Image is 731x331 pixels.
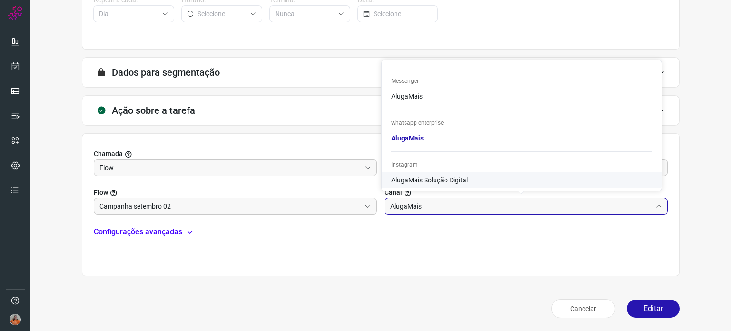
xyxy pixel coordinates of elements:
h3: Dados para segmentação [112,67,220,78]
li: Messenger [382,74,662,88]
h3: Ação sobre a tarefa [112,105,195,116]
input: Selecionar projeto [99,160,361,176]
img: 5d4ffe1cbc43c20690ba8eb32b15dea6.jpg [10,314,21,325]
input: Você precisa criar/selecionar um Projeto. [99,198,361,214]
button: Cancelar [551,299,615,318]
span: Chamada [94,149,123,159]
span: Flow [94,188,108,198]
li: whatsapp-enterprise [382,116,662,130]
span: AlugaMais Solução Digital [391,176,468,184]
input: Selecione [374,6,432,22]
input: Selecione [275,6,334,22]
li: Instagram [382,158,662,172]
button: Editar [627,300,680,318]
input: Selecione [198,6,246,22]
img: Logo [8,6,22,20]
span: AlugaMais [391,92,423,100]
span: AlugaMais [391,134,424,142]
input: Selecione [99,6,158,22]
span: Canal [385,188,402,198]
p: Configurações avançadas [94,226,182,238]
input: Selecione um canal [390,198,652,214]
